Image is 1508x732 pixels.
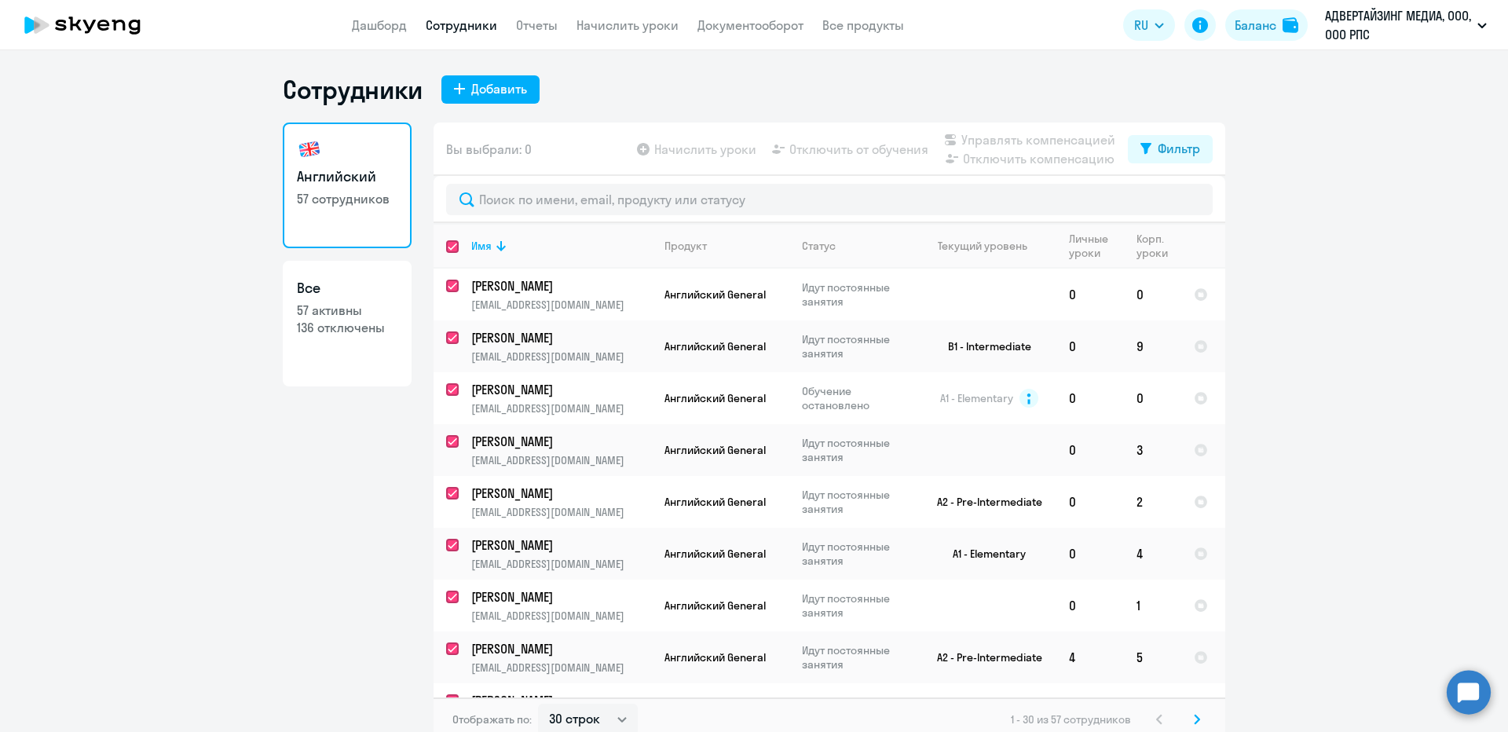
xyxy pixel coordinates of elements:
span: A1 - Elementary [940,391,1013,405]
td: 0 [1056,269,1124,320]
h3: Английский [297,167,397,187]
button: АДВЕРТАЙЗИНГ МЕДИА, ООО, ООО РПС [1317,6,1495,44]
p: 57 сотрудников [297,190,397,207]
td: 9 [1124,320,1181,372]
div: Имя [471,239,492,253]
div: Статус [802,239,836,253]
a: [PERSON_NAME] [471,433,651,450]
td: 4 [1124,528,1181,580]
a: [PERSON_NAME] [471,536,651,554]
h3: Все [297,278,397,298]
div: Корп. уроки [1136,232,1170,260]
td: 0 [1124,269,1181,320]
span: Английский General [664,598,766,613]
button: Балансbalance [1225,9,1308,41]
p: [EMAIL_ADDRESS][DOMAIN_NAME] [471,298,651,312]
span: Английский General [664,547,766,561]
p: [PERSON_NAME] [471,588,649,606]
td: A2 - Pre-Intermediate [910,476,1056,528]
h1: Сотрудники [283,74,423,105]
p: Обучение остановлено [802,384,910,412]
p: [PERSON_NAME] [471,329,649,346]
p: Идут постоянные занятия [802,591,910,620]
a: Документооборот [697,17,803,33]
p: [PERSON_NAME] [471,433,649,450]
p: [EMAIL_ADDRESS][DOMAIN_NAME] [471,350,651,364]
td: 4 [1056,631,1124,683]
a: [PERSON_NAME] [471,692,651,709]
button: RU [1123,9,1175,41]
div: Статус [802,239,910,253]
a: [PERSON_NAME] [471,277,651,295]
img: english [297,137,322,162]
div: Продукт [664,239,789,253]
td: A1 - Elementary [910,528,1056,580]
span: Английский General [664,339,766,353]
span: Вы выбрали: 0 [446,140,532,159]
td: 0 [1056,372,1124,424]
button: Фильтр [1128,135,1213,163]
td: 0 [1056,320,1124,372]
button: Добавить [441,75,540,104]
td: 3 [1124,424,1181,476]
p: 136 отключены [297,319,397,336]
td: 0 [1056,528,1124,580]
a: Отчеты [516,17,558,33]
td: 0 [1056,424,1124,476]
span: 1 - 30 из 57 сотрудников [1011,712,1131,727]
div: Личные уроки [1069,232,1123,260]
a: Дашборд [352,17,407,33]
span: Английский General [664,650,766,664]
p: [EMAIL_ADDRESS][DOMAIN_NAME] [471,557,651,571]
div: Фильтр [1158,139,1200,158]
div: Имя [471,239,651,253]
p: Идут постоянные занятия [802,280,910,309]
a: [PERSON_NAME] [471,588,651,606]
a: [PERSON_NAME] [471,381,651,398]
div: Текущий уровень [938,239,1027,253]
p: Идут постоянные занятия [802,436,910,464]
p: [PERSON_NAME] [471,640,649,657]
p: Идут постоянные занятия [802,488,910,516]
span: Английский General [664,391,766,405]
p: [EMAIL_ADDRESS][DOMAIN_NAME] [471,661,651,675]
a: Все продукты [822,17,904,33]
p: [EMAIL_ADDRESS][DOMAIN_NAME] [471,401,651,415]
p: Идут постоянные занятия [802,695,910,723]
td: A2 - Pre-Intermediate [910,631,1056,683]
p: АДВЕРТАЙЗИНГ МЕДИА, ООО, ООО РПС [1325,6,1471,44]
p: [PERSON_NAME] [471,692,649,709]
p: Идут постоянные занятия [802,643,910,672]
td: 0 [1056,476,1124,528]
a: Сотрудники [426,17,497,33]
td: 0 [1124,372,1181,424]
p: [PERSON_NAME] [471,536,649,554]
div: Текущий уровень [923,239,1056,253]
p: Идут постоянные занятия [802,332,910,361]
span: Английский General [664,443,766,457]
p: [PERSON_NAME] [471,485,649,502]
td: 2 [1124,476,1181,528]
input: Поиск по имени, email, продукту или статусу [446,184,1213,215]
a: [PERSON_NAME] [471,640,651,657]
span: RU [1134,16,1148,35]
td: 1 [1124,580,1181,631]
td: 0 [1056,580,1124,631]
a: [PERSON_NAME] [471,485,651,502]
p: [PERSON_NAME] [471,277,649,295]
p: Идут постоянные занятия [802,540,910,568]
div: Корп. уроки [1136,232,1180,260]
a: Начислить уроки [576,17,679,33]
a: Английский57 сотрудников [283,123,412,248]
a: [PERSON_NAME] [471,329,651,346]
img: balance [1283,17,1298,33]
p: 57 активны [297,302,397,319]
div: Добавить [471,79,527,98]
span: Отображать по: [452,712,532,727]
td: 5 [1124,631,1181,683]
a: Все57 активны136 отключены [283,261,412,386]
p: [PERSON_NAME] [471,381,649,398]
p: [EMAIL_ADDRESS][DOMAIN_NAME] [471,609,651,623]
div: Баланс [1235,16,1276,35]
